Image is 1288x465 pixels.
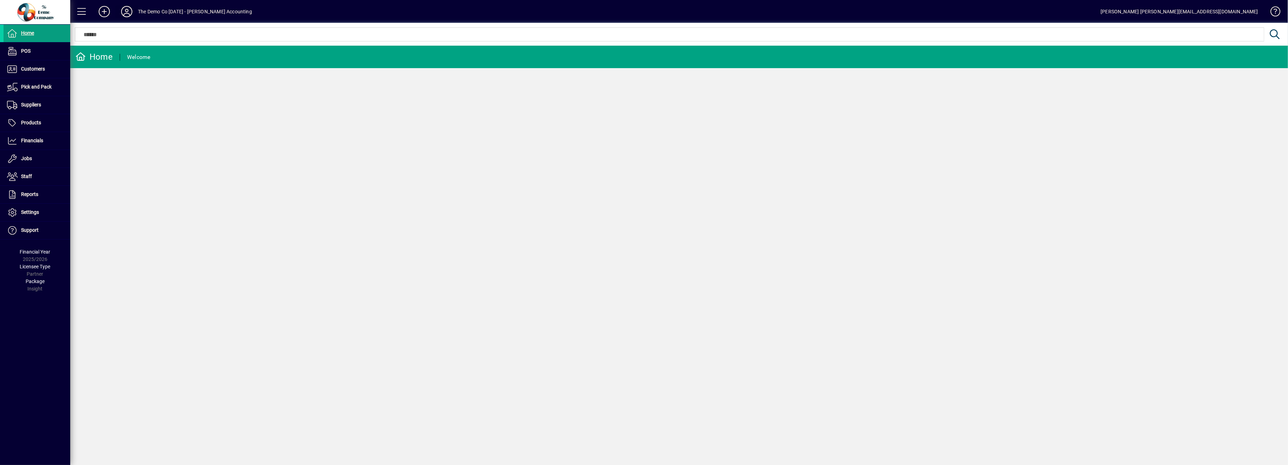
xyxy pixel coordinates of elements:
a: Settings [4,204,70,221]
span: Home [21,30,34,36]
a: Financials [4,132,70,150]
a: Knowledge Base [1265,1,1279,24]
span: Customers [21,66,45,72]
span: Financials [21,138,43,143]
span: POS [21,48,31,54]
span: Licensee Type [20,264,51,269]
a: Reports [4,186,70,203]
span: Suppliers [21,102,41,107]
a: Support [4,222,70,239]
a: Pick and Pack [4,78,70,96]
a: Customers [4,60,70,78]
span: Jobs [21,156,32,161]
span: Package [26,279,45,284]
a: Jobs [4,150,70,168]
button: Add [93,5,115,18]
a: Staff [4,168,70,185]
div: Home [75,51,113,63]
span: Products [21,120,41,125]
div: Welcome [127,52,151,63]
div: [PERSON_NAME] [PERSON_NAME][EMAIL_ADDRESS][DOMAIN_NAME] [1101,6,1258,17]
span: Staff [21,173,32,179]
button: Profile [115,5,138,18]
a: Products [4,114,70,132]
span: Support [21,227,39,233]
span: Pick and Pack [21,84,52,90]
span: Settings [21,209,39,215]
div: The Demo Co [DATE] - [PERSON_NAME] Accounting [138,6,252,17]
a: Suppliers [4,96,70,114]
span: Financial Year [20,249,51,255]
a: POS [4,42,70,60]
span: Reports [21,191,38,197]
